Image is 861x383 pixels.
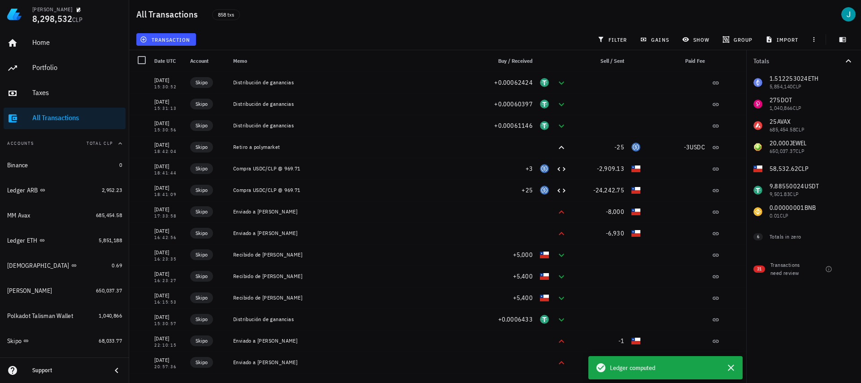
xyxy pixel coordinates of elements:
span: Skipo [196,293,208,302]
div: 18:41:44 [154,171,183,175]
a: Portfolio [4,57,126,79]
button: transaction [136,33,196,46]
span: Paid Fee [685,57,705,64]
span: +5,400 [513,294,533,302]
span: Skipo [196,186,208,195]
div: [DATE] [154,76,183,85]
div: All Transactions [32,113,122,122]
div: Ledger ETH [7,237,38,244]
span: gains [642,36,669,43]
div: Sell / Sent [570,50,628,72]
span: 5,851,188 [99,237,122,244]
div: 16:23:35 [154,257,183,261]
div: Binance [7,161,28,169]
div: Support [32,367,104,374]
span: Skipo [196,250,208,259]
div: Totals [753,58,843,64]
span: USDC [690,143,705,151]
div: USDT-icon [540,100,549,109]
div: [DATE] [154,291,183,300]
div: USDC-icon [540,186,549,195]
span: 0.69 [112,262,122,269]
div: USDT-icon [540,121,549,130]
span: Total CLP [87,140,113,146]
div: [DATE] [154,313,183,322]
span: -25 [614,143,624,151]
div: Recibido de [PERSON_NAME] [233,251,475,258]
div: Distribución de ganancias [233,122,475,129]
span: +25 [522,186,533,194]
span: Sell / Sent [600,57,624,64]
div: 16:23:27 [154,279,183,283]
span: 2,952.23 [102,187,122,193]
span: +5,400 [513,272,533,280]
div: Enviado a [PERSON_NAME] [233,337,475,344]
div: 17:33:58 [154,214,183,218]
span: transaction [142,36,190,43]
div: Compra USDC/CLP @ 969.71 [233,187,475,194]
div: [DATE] [154,248,183,257]
span: +0.0006433 [498,315,533,323]
div: Memo [230,50,479,72]
span: Skipo [196,121,208,130]
div: [DATE] [154,119,183,128]
div: Enviado a [PERSON_NAME] [233,359,475,366]
div: Distribución de ganancias [233,100,475,108]
div: [DATE] [154,205,183,214]
div: Enviado a [PERSON_NAME] [233,230,475,237]
div: 15:30:57 [154,322,183,326]
div: CLP-icon [631,336,640,345]
span: Skipo [196,336,208,345]
div: CLP-icon [540,250,549,259]
span: Skipo [196,229,208,238]
span: 6 [757,233,759,240]
div: Totals in zero [770,233,836,241]
span: Date UTC [154,57,176,64]
div: Account [187,50,230,72]
span: Account [190,57,209,64]
span: show [684,36,709,43]
span: 858 txs [218,10,234,20]
span: 31 [757,265,761,273]
div: USDT-icon [540,315,549,324]
span: Skipo [196,100,208,109]
span: Buy / Received [498,57,533,64]
div: USDT-icon [540,78,549,87]
div: Compra USDC/CLP @ 969.71 [233,165,475,172]
span: filter [599,36,627,43]
button: Totals [746,50,861,72]
div: [DATE] [154,334,183,343]
a: Polkadot Talisman Wallet 1,040,866 [4,305,126,326]
div: 15:30:56 [154,128,183,132]
div: [DEMOGRAPHIC_DATA] [7,262,70,270]
div: CLP-icon [540,293,549,302]
h1: All Transactions [136,7,201,22]
span: 0 [119,161,122,168]
div: Distribución de ganancias [233,316,475,323]
div: Ledger ARB [7,187,38,194]
div: CLP-icon [631,207,640,216]
button: gains [636,33,674,46]
span: +5,000 [513,251,533,259]
a: Taxes [4,83,126,104]
div: Buy / Received [479,50,536,72]
span: -3 [684,143,690,151]
div: [DATE] [154,270,183,279]
span: +3 [526,165,533,173]
div: CLP-icon [631,229,640,238]
div: [DATE] [154,183,183,192]
button: group [718,33,758,46]
div: [PERSON_NAME] [32,6,72,13]
span: Skipo [196,207,208,216]
div: CLP-icon [631,186,640,195]
span: +0.00060397 [494,100,533,108]
a: Binance 0 [4,154,126,176]
div: Distribución de ganancias [233,79,475,86]
div: CLP-icon [631,164,640,173]
div: CLP-icon [540,272,549,281]
span: 685,454.58 [96,212,122,218]
div: 22:10:15 [154,343,183,348]
span: +0.00062424 [494,78,533,87]
div: Home [32,38,122,47]
div: Transactions need review [770,261,808,277]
